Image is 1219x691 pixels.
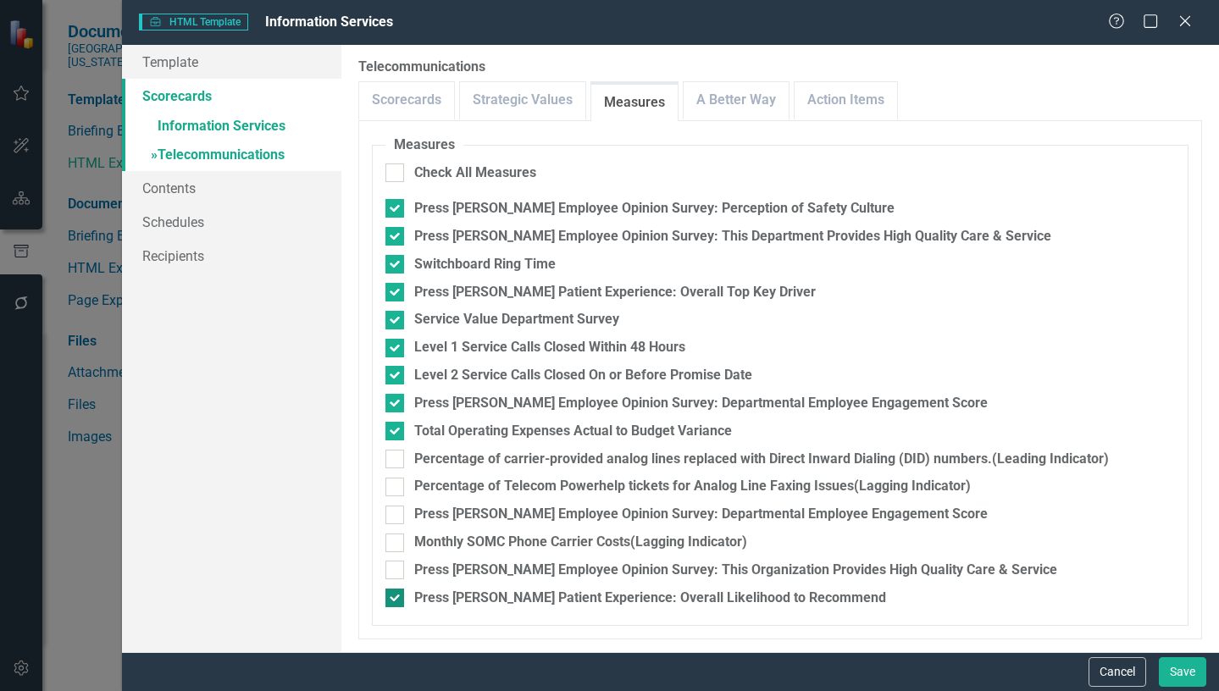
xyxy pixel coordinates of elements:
[122,45,341,79] a: Template
[591,85,678,121] a: Measures
[1089,657,1146,687] button: Cancel
[414,255,556,274] div: Switchboard Ring Time
[684,82,789,119] a: A Better Way
[151,146,158,163] span: »
[414,227,1051,246] div: Press [PERSON_NAME] Employee Opinion Survey: This Department Provides High Quality Care & Service
[414,310,619,329] div: Service Value Department Survey
[122,141,341,171] a: »Telecommunications
[358,58,1202,77] label: Telecommunications
[122,171,341,205] a: Contents
[414,338,685,357] div: Level 1 Service Calls Closed Within 48 Hours
[122,79,341,113] a: Scorecards
[414,589,886,608] div: Press [PERSON_NAME] Patient Experience: Overall Likelihood to Recommend
[139,14,248,30] span: HTML Template
[414,422,732,441] div: Total Operating Expenses Actual to Budget Variance
[414,199,895,218] div: Press [PERSON_NAME] Employee Opinion Survey: Perception of Safety Culture
[414,533,747,552] div: Monthly SOMC Phone Carrier Costs(Lagging Indicator)
[414,283,816,302] div: Press [PERSON_NAME] Patient Experience: Overall Top Key Driver
[460,82,585,119] a: Strategic Values
[265,14,393,30] span: Information Services
[414,561,1057,580] div: Press [PERSON_NAME] Employee Opinion Survey: This Organization Provides High Quality Care & Service
[414,477,971,496] div: Percentage of Telecom Powerhelp tickets for Analog Line Faxing Issues(Lagging Indicator)
[414,450,1109,469] div: Percentage of carrier-provided analog lines replaced with Direct Inward Dialing (DID) numbers.(Le...
[122,239,341,273] a: Recipients
[1159,657,1206,687] button: Save
[414,366,752,385] div: Level 2 Service Calls Closed On or Before Promise Date
[414,505,988,524] div: Press [PERSON_NAME] Employee Opinion Survey: Departmental Employee Engagement Score
[122,205,341,239] a: Schedules
[359,82,454,119] a: Scorecards
[122,113,341,142] a: Information Services
[414,163,536,183] div: Check All Measures
[385,135,463,155] legend: Measures
[414,394,988,413] div: Press [PERSON_NAME] Employee Opinion Survey: Departmental Employee Engagement Score
[795,82,897,119] a: Action Items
